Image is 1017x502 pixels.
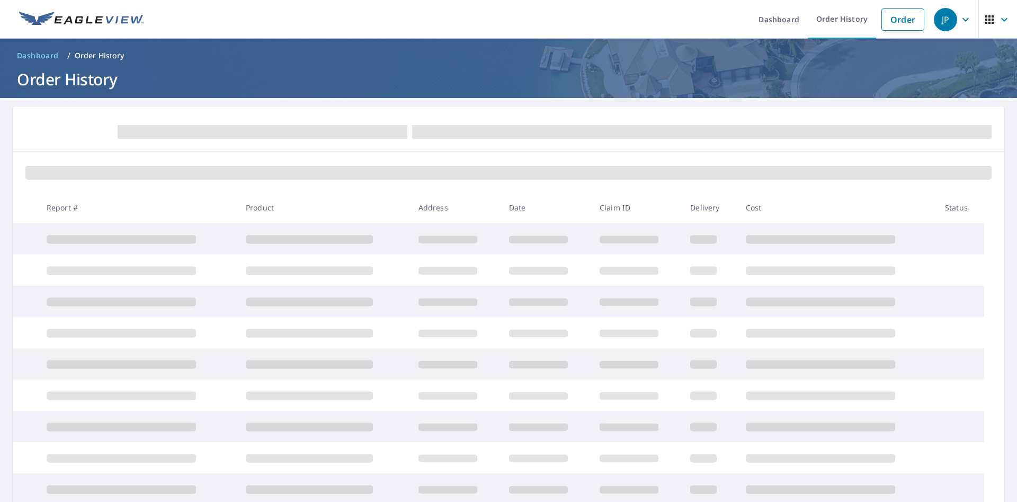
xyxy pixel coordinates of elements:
[410,192,501,223] th: Address
[936,192,984,223] th: Status
[75,50,124,61] p: Order History
[934,8,957,31] div: JP
[67,49,70,62] li: /
[19,12,144,28] img: EV Logo
[501,192,591,223] th: Date
[881,8,924,31] a: Order
[38,192,237,223] th: Report #
[682,192,737,223] th: Delivery
[17,50,59,61] span: Dashboard
[591,192,682,223] th: Claim ID
[737,192,936,223] th: Cost
[13,47,63,64] a: Dashboard
[237,192,410,223] th: Product
[13,68,1004,90] h1: Order History
[13,47,1004,64] nav: breadcrumb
